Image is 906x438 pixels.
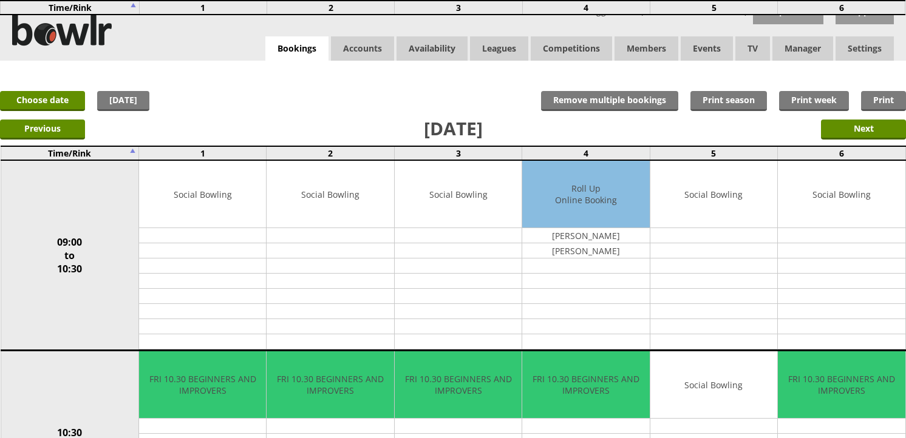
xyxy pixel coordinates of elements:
td: Social Bowling [395,161,522,228]
td: FRI 10.30 BEGINNERS AND IMPROVERS [395,351,522,419]
span: Settings [836,36,894,61]
a: Bookings [265,36,329,61]
td: 6 [778,1,905,15]
a: Print week [779,91,849,111]
input: Remove multiple bookings [541,91,678,111]
td: Social Bowling [778,161,905,228]
td: Social Bowling [650,161,777,228]
td: 2 [267,1,395,15]
a: Print [861,91,906,111]
td: Social Bowling [267,161,393,228]
td: Social Bowling [139,161,266,228]
span: TV [735,36,770,61]
td: FRI 10.30 BEGINNERS AND IMPROVERS [522,351,649,419]
td: FRI 10.30 BEGINNERS AND IMPROVERS [139,351,266,419]
a: [DATE] [97,91,149,111]
td: [PERSON_NAME] [522,243,649,258]
td: 1 [139,146,267,160]
span: Manager [772,36,833,61]
a: Print season [690,91,767,111]
a: Competitions [531,36,612,61]
td: Roll Up Online Booking [522,161,649,228]
td: 2 [267,146,394,160]
td: 5 [650,1,777,15]
td: 3 [394,146,522,160]
td: FRI 10.30 BEGINNERS AND IMPROVERS [267,351,393,419]
td: FRI 10.30 BEGINNERS AND IMPROVERS [778,351,905,419]
a: Leagues [470,36,528,61]
td: 5 [650,146,777,160]
td: Social Bowling [650,351,777,419]
td: Time/Rink [1,1,139,15]
span: Members [615,36,678,61]
td: Time/Rink [1,146,139,160]
td: 6 [778,146,905,160]
td: 3 [395,1,522,15]
td: 09:00 to 10:30 [1,160,139,351]
a: Availability [397,36,468,61]
td: [PERSON_NAME] [522,228,649,243]
td: 1 [139,1,267,15]
td: 4 [522,1,650,15]
span: Accounts [331,36,394,61]
td: 4 [522,146,650,160]
a: Events [681,36,733,61]
input: Next [821,120,906,140]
